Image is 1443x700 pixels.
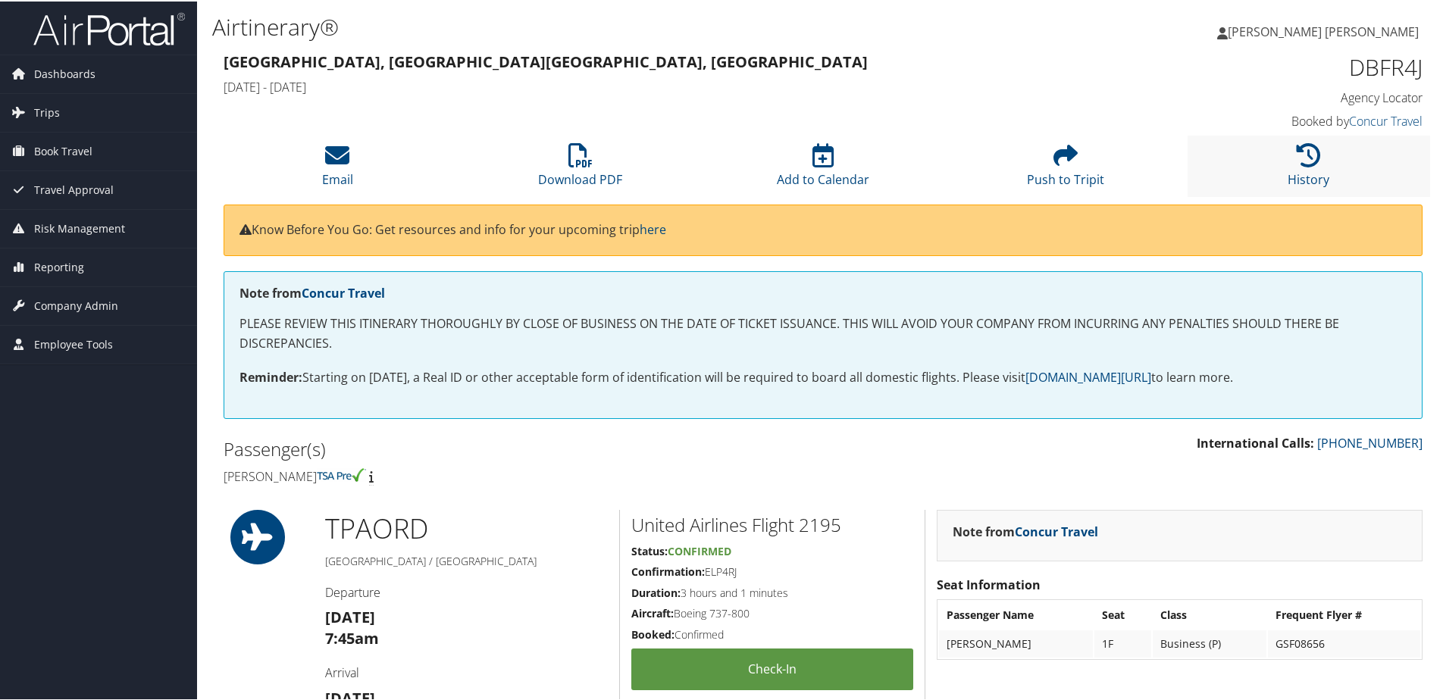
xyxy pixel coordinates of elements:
[631,563,913,578] h5: ELP4RJ
[1140,111,1423,128] h4: Booked by
[668,542,731,557] span: Confirmed
[1268,600,1420,627] th: Frequent Flyer #
[631,511,913,536] h2: United Airlines Flight 2195
[325,663,608,680] h4: Arrival
[1153,629,1266,656] td: Business (P)
[325,605,375,626] strong: [DATE]
[1288,150,1329,186] a: History
[631,626,913,641] h5: Confirmed
[939,629,1093,656] td: [PERSON_NAME]
[224,50,868,70] strong: [GEOGRAPHIC_DATA], [GEOGRAPHIC_DATA] [GEOGRAPHIC_DATA], [GEOGRAPHIC_DATA]
[239,367,1407,386] p: Starting on [DATE], a Real ID or other acceptable form of identification will be required to boar...
[317,467,366,480] img: tsa-precheck.png
[224,435,812,461] h2: Passenger(s)
[1268,629,1420,656] td: GSF08656
[34,92,60,130] span: Trips
[239,283,385,300] strong: Note from
[224,77,1117,94] h4: [DATE] - [DATE]
[631,605,674,619] strong: Aircraft:
[239,219,1407,239] p: Know Before You Go: Get resources and info for your upcoming trip
[212,10,1027,42] h1: Airtinerary®
[34,324,113,362] span: Employee Tools
[325,508,608,546] h1: TPA ORD
[631,584,681,598] strong: Duration:
[631,584,913,599] h5: 3 hours and 1 minutes
[1094,629,1151,656] td: 1F
[631,542,668,557] strong: Status:
[631,563,705,577] strong: Confirmation:
[1349,111,1423,128] a: Concur Travel
[953,522,1098,539] strong: Note from
[777,150,869,186] a: Add to Calendar
[1140,50,1423,82] h1: DBFR4J
[939,600,1093,627] th: Passenger Name
[239,367,302,384] strong: Reminder:
[34,247,84,285] span: Reporting
[1094,600,1151,627] th: Seat
[224,467,812,483] h4: [PERSON_NAME]
[33,10,185,45] img: airportal-logo.png
[937,575,1041,592] strong: Seat Information
[302,283,385,300] a: Concur Travel
[34,54,95,92] span: Dashboards
[1317,433,1423,450] a: [PHONE_NUMBER]
[34,170,114,208] span: Travel Approval
[631,605,913,620] h5: Boeing 737-800
[34,208,125,246] span: Risk Management
[1153,600,1266,627] th: Class
[631,647,913,689] a: Check-in
[239,313,1407,352] p: PLEASE REVIEW THIS ITINERARY THOROUGHLY BY CLOSE OF BUSINESS ON THE DATE OF TICKET ISSUANCE. THIS...
[631,626,675,640] strong: Booked:
[34,131,92,169] span: Book Travel
[1015,522,1098,539] a: Concur Travel
[640,220,666,236] a: here
[325,552,608,567] h5: [GEOGRAPHIC_DATA] / [GEOGRAPHIC_DATA]
[322,150,353,186] a: Email
[538,150,622,186] a: Download PDF
[1217,8,1434,53] a: [PERSON_NAME] [PERSON_NAME]
[1025,367,1151,384] a: [DOMAIN_NAME][URL]
[325,627,379,647] strong: 7:45am
[1140,88,1423,105] h4: Agency Locator
[1197,433,1314,450] strong: International Calls:
[34,286,118,323] span: Company Admin
[325,583,608,599] h4: Departure
[1027,150,1104,186] a: Push to Tripit
[1228,22,1419,39] span: [PERSON_NAME] [PERSON_NAME]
